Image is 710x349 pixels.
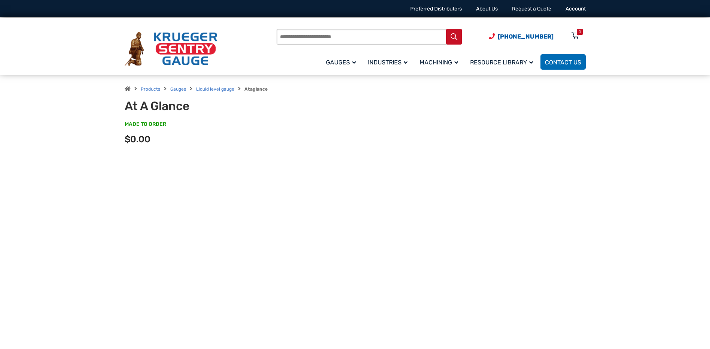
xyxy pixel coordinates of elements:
a: Resource Library [466,53,540,71]
span: MADE TO ORDER [125,121,166,128]
span: Contact Us [545,59,581,66]
span: Industries [368,59,408,66]
a: Liquid level gauge [196,87,234,92]
a: Products [141,87,160,92]
strong: Ataglance [244,87,268,92]
a: Request a Quote [512,6,551,12]
h1: At A Glance [125,99,309,113]
a: Preferred Distributors [410,6,462,12]
span: [PHONE_NUMBER] [498,33,554,40]
img: Krueger Sentry Gauge [125,32,217,66]
span: Gauges [326,59,356,66]
span: $0.00 [125,134,150,145]
a: Machining [415,53,466,71]
div: 0 [579,29,581,35]
span: Machining [420,59,458,66]
a: Account [566,6,586,12]
a: Gauges [322,53,363,71]
a: Contact Us [540,54,586,70]
a: About Us [476,6,498,12]
a: Industries [363,53,415,71]
a: Gauges [170,87,186,92]
span: Resource Library [470,59,533,66]
a: Phone Number (920) 434-8860 [489,32,554,41]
